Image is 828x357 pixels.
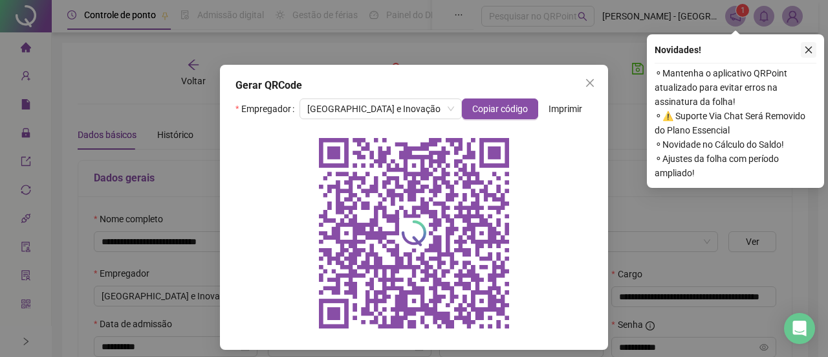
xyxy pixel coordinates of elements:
[784,313,815,344] div: Open Intercom Messenger
[549,102,582,116] span: Imprimir
[655,137,816,152] span: ⚬ Novidade no Cálculo do Saldo!
[585,78,595,88] span: close
[310,130,517,337] img: qrcode do empregador
[538,98,593,119] button: Imprimir
[235,78,593,93] div: Gerar QRCode
[655,43,701,57] span: Novidades !
[580,73,600,93] button: Close
[472,102,528,116] span: Copiar código
[655,109,816,137] span: ⚬ ⚠️ Suporte Via Chat Será Removido do Plano Essencial
[462,98,538,119] button: Copiar código
[804,45,813,54] span: close
[655,152,816,180] span: ⚬ Ajustes da folha com período ampliado!
[235,98,300,119] label: Empregador
[307,99,454,119] span: Parque de Ciência e Inovação
[655,66,816,109] span: ⚬ Mantenha o aplicativo QRPoint atualizado para evitar erros na assinatura da folha!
